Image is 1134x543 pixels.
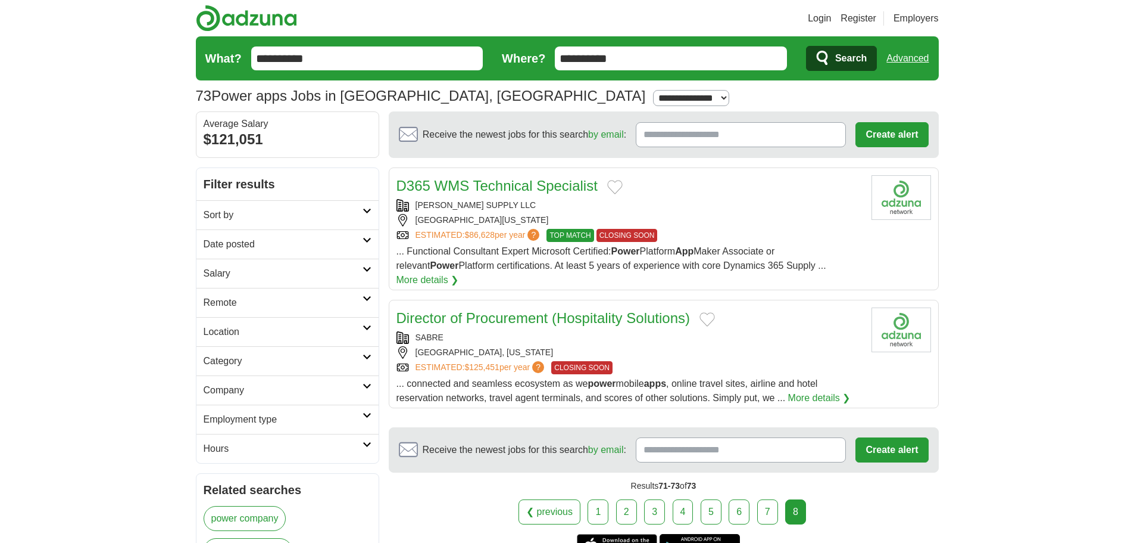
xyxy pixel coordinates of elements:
a: by email [588,129,624,139]
a: Advanced [886,46,929,70]
span: Receive the newest jobs for this search : [423,443,626,457]
a: ❮ previous [518,499,580,525]
h2: Company [204,383,363,398]
a: 2 [616,499,637,525]
a: More details ❯ [788,391,851,405]
span: ... connected and seamless ecosystem as we mobile , online travel sites, airline and hotel reserv... [396,378,818,403]
a: More details ❯ [396,273,459,287]
a: 4 [673,499,693,525]
div: [GEOGRAPHIC_DATA][US_STATE] [396,214,862,226]
h2: Category [204,354,363,368]
a: power company [204,506,286,531]
button: Search [806,46,877,71]
img: Company logo [871,308,931,352]
a: Company [196,376,379,405]
div: 8 [785,499,806,525]
a: Location [196,317,379,346]
button: Add to favorite jobs [607,180,623,194]
a: Employment type [196,405,379,434]
strong: power [588,378,616,389]
button: Create alert [855,122,928,147]
button: Add to favorite jobs [699,312,715,327]
label: What? [205,49,242,67]
a: Remote [196,288,379,317]
a: 1 [588,499,608,525]
a: Sort by [196,200,379,229]
a: 6 [729,499,749,525]
span: CLOSING SOON [596,229,658,242]
h2: Hours [204,442,363,456]
div: [PERSON_NAME] SUPPLY LLC [396,199,862,212]
div: Results of [389,473,939,499]
span: TOP MATCH [546,229,593,242]
a: 5 [701,499,721,525]
h2: Employment type [204,412,363,427]
h2: Related searches [204,481,371,499]
h2: Filter results [196,168,379,200]
h2: Remote [204,296,363,310]
a: Director of Procurement (Hospitality Solutions) [396,310,691,326]
span: 73 [196,85,212,107]
img: Adzuna logo [196,5,297,32]
span: $125,451 [464,362,499,372]
a: 3 [644,499,665,525]
div: SABRE [396,331,862,344]
span: 71-73 [658,481,680,491]
a: Hours [196,434,379,463]
div: [GEOGRAPHIC_DATA], [US_STATE] [396,346,862,359]
a: D365 WMS Technical Specialist [396,178,598,194]
a: Salary [196,259,379,288]
strong: Power [611,246,640,256]
strong: Power [430,260,458,271]
a: ESTIMATED:$125,451per year? [416,361,547,374]
a: Employers [894,11,939,26]
a: Register [841,11,876,26]
label: Where? [502,49,545,67]
span: 73 [687,481,696,491]
a: 7 [757,499,778,525]
button: Create alert [855,437,928,463]
span: ? [532,361,544,373]
h2: Date posted [204,237,363,252]
span: ... Functional Consultant Expert Microsoft Certified: Platform Maker Associate or relevant Platfo... [396,246,826,271]
span: Receive the newest jobs for this search : [423,128,626,142]
div: Average Salary [204,119,371,129]
strong: apps [644,378,666,389]
img: Company logo [871,175,931,220]
a: Date posted [196,229,379,259]
h2: Salary [204,266,363,281]
span: CLOSING SOON [551,361,613,374]
a: Category [196,346,379,376]
h1: Power apps Jobs in [GEOGRAPHIC_DATA], [GEOGRAPHIC_DATA] [196,88,646,104]
a: by email [588,445,624,455]
span: $86,628 [464,230,495,240]
span: ? [527,229,539,241]
a: Login [808,11,831,26]
span: Search [835,46,867,70]
strong: App [675,246,693,256]
div: $121,051 [204,129,371,150]
h2: Sort by [204,208,363,222]
h2: Location [204,325,363,339]
a: ESTIMATED:$86,628per year? [416,229,542,242]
